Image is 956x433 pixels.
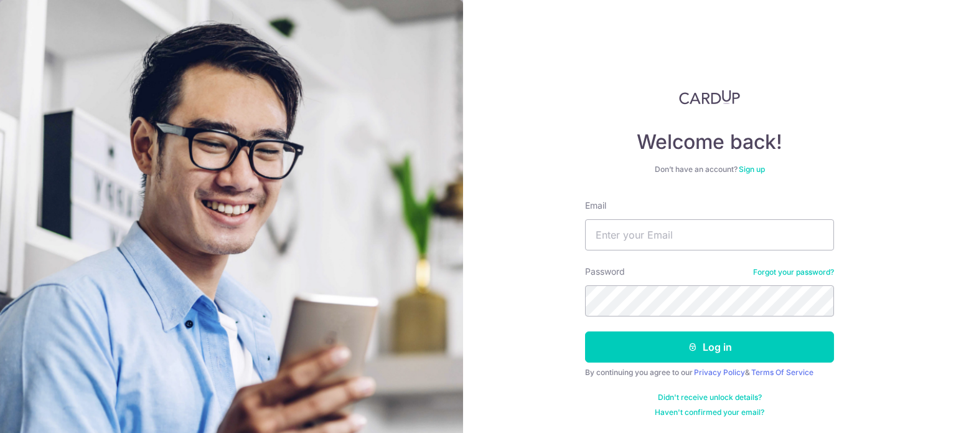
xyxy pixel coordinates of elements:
a: Privacy Policy [694,368,745,377]
a: Forgot your password? [753,267,834,277]
label: Email [585,199,606,212]
img: CardUp Logo [679,90,740,105]
div: By continuing you agree to our & [585,368,834,378]
h4: Welcome back! [585,130,834,155]
a: Haven't confirmed your email? [655,407,764,417]
a: Terms Of Service [751,368,813,377]
div: Don’t have an account? [585,164,834,174]
a: Didn't receive unlock details? [658,393,762,402]
a: Sign up [739,164,765,174]
input: Enter your Email [585,219,834,250]
button: Log in [585,331,834,363]
label: Password [585,265,625,278]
